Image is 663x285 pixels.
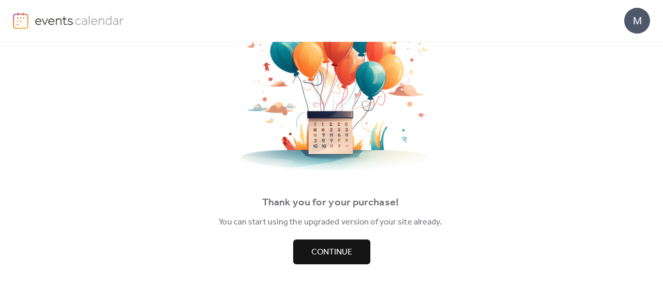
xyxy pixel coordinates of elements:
div: Thank you for your purchase! [16,194,645,211]
button: Continue [293,239,370,264]
div: M [624,8,650,34]
div: You can start using the upgraded version of your site already. [16,216,645,229]
img: logo [13,12,28,29]
img: logo-type [35,12,124,28]
span: Continue [311,246,352,259]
